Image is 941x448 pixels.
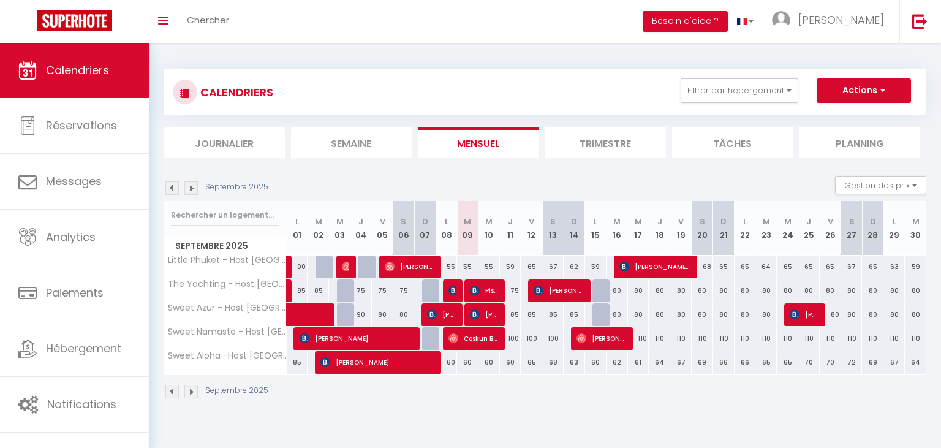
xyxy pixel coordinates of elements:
li: Journalier [164,127,285,158]
div: 80 [649,303,670,326]
div: 59 [905,256,926,278]
div: 100 [521,327,542,350]
th: 05 [372,201,393,256]
th: 13 [542,201,564,256]
div: 55 [457,256,478,278]
div: 110 [798,327,820,350]
div: 80 [862,279,883,302]
div: 63 [883,256,905,278]
div: 85 [287,351,308,374]
div: 100 [542,327,564,350]
li: Planning [799,127,921,158]
div: 65 [820,256,841,278]
abbr: S [849,216,855,227]
div: 65 [521,351,542,374]
abbr: M [784,216,792,227]
div: 85 [500,303,521,326]
li: Trimestre [545,127,667,158]
abbr: M [485,216,493,227]
th: 22 [735,201,756,256]
span: Coskun Boy [448,327,499,350]
div: 64 [905,351,926,374]
div: 80 [883,303,905,326]
span: Paiements [46,285,104,300]
th: 19 [670,201,692,256]
span: Analytics [46,229,96,245]
th: 15 [585,201,607,256]
img: ... [772,11,790,29]
abbr: V [529,216,534,227]
div: 70 [820,351,841,374]
div: 65 [798,256,820,278]
div: 67 [841,256,863,278]
th: 06 [393,201,415,256]
th: 04 [350,201,372,256]
div: 80 [862,303,883,326]
p: Septembre 2025 [205,385,268,397]
span: The Yachting - Host [GEOGRAPHIC_DATA] [166,279,289,289]
div: 68 [692,256,713,278]
th: 30 [905,201,926,256]
abbr: S [700,216,705,227]
div: 85 [521,303,542,326]
abbr: D [422,216,428,227]
div: 60 [500,351,521,374]
abbr: L [295,216,299,227]
abbr: M [635,216,642,227]
abbr: D [870,216,876,227]
div: 110 [713,327,735,350]
abbr: S [401,216,406,227]
div: 80 [628,303,649,326]
div: 80 [692,303,713,326]
div: 66 [713,351,735,374]
abbr: J [358,216,363,227]
th: 27 [841,201,863,256]
th: 03 [329,201,350,256]
div: 59 [500,256,521,278]
abbr: S [550,216,556,227]
li: Tâches [672,127,793,158]
span: [PERSON_NAME] [790,303,818,326]
abbr: V [380,216,385,227]
abbr: M [315,216,322,227]
button: Ouvrir le widget de chat LiveChat [10,5,47,42]
span: Sweet Namaste - Host [GEOGRAPHIC_DATA] [166,327,289,336]
span: Septembre 2025 [164,237,286,255]
div: 80 [607,279,628,302]
abbr: J [806,216,811,227]
th: 21 [713,201,735,256]
li: Mensuel [418,127,539,158]
span: [PERSON_NAME] [576,327,627,350]
div: 66 [735,351,756,374]
div: 85 [287,279,308,302]
abbr: L [445,216,448,227]
span: Little Phuket - Host [GEOGRAPHIC_DATA] [166,256,289,265]
span: [PERSON_NAME] [342,255,349,278]
div: 69 [862,351,883,374]
h3: CALENDRIERS [197,78,273,106]
img: logout [912,13,928,29]
span: Messages [46,173,102,189]
th: 07 [414,201,436,256]
div: 61 [628,351,649,374]
abbr: J [508,216,513,227]
th: 26 [820,201,841,256]
div: 80 [841,279,863,302]
th: 02 [308,201,329,256]
div: 60 [457,351,478,374]
th: 01 [287,201,308,256]
span: [PERSON_NAME] [385,255,435,278]
button: Besoin d'aide ? [643,11,728,32]
div: 65 [777,256,798,278]
div: 65 [862,256,883,278]
div: 64 [649,351,670,374]
div: 110 [841,327,863,350]
abbr: J [657,216,662,227]
a: [PERSON_NAME] [287,256,293,279]
span: Calendriers [46,63,109,78]
th: 10 [478,201,500,256]
abbr: D [720,216,727,227]
div: 110 [883,327,905,350]
div: 80 [628,279,649,302]
span: [PERSON_NAME] [448,279,456,302]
